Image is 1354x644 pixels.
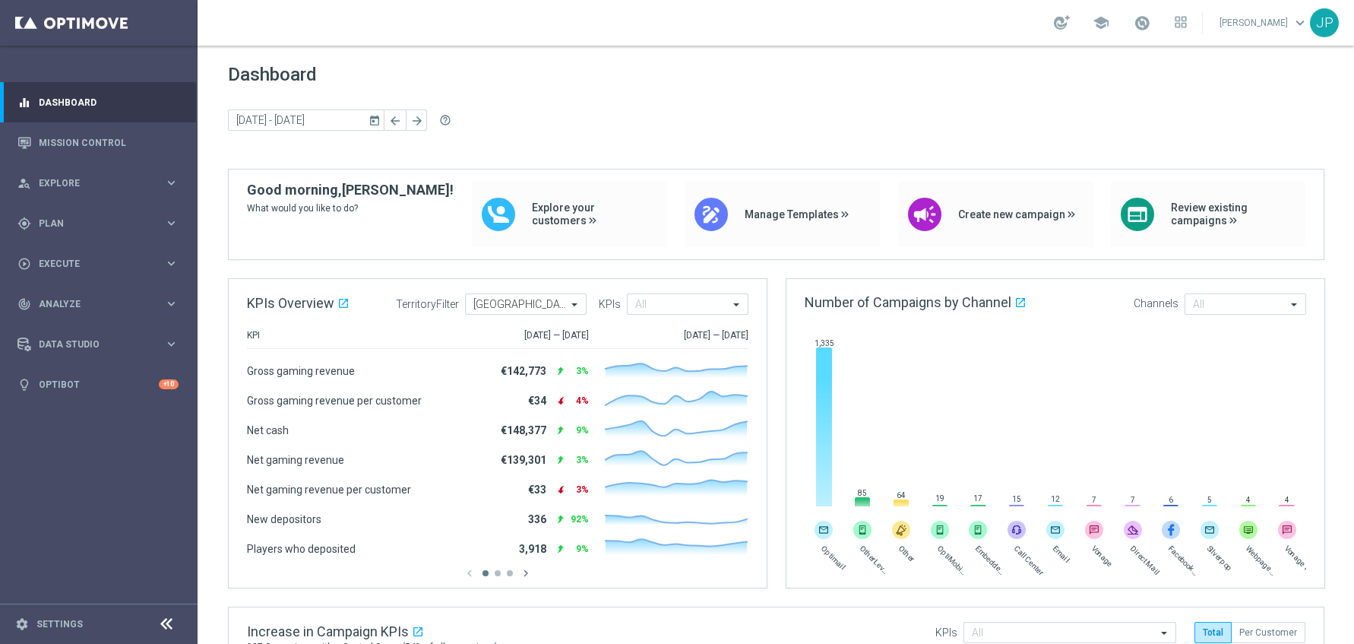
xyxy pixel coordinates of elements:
[39,179,164,188] span: Explore
[17,217,164,230] div: Plan
[17,257,164,271] div: Execute
[164,216,179,230] i: keyboard_arrow_right
[159,379,179,389] div: +10
[17,177,179,189] button: person_search Explore keyboard_arrow_right
[17,297,31,311] i: track_changes
[164,297,179,311] i: keyboard_arrow_right
[17,297,164,311] div: Analyze
[39,219,164,228] span: Plan
[17,217,31,230] i: gps_fixed
[164,256,179,271] i: keyboard_arrow_right
[39,122,179,163] a: Mission Control
[1093,14,1109,31] span: school
[39,259,164,268] span: Execute
[1292,14,1308,31] span: keyboard_arrow_down
[17,298,179,310] button: track_changes Analyze keyboard_arrow_right
[17,257,31,271] i: play_circle_outline
[17,176,31,190] i: person_search
[17,217,179,230] button: gps_fixed Plan keyboard_arrow_right
[15,617,29,631] i: settings
[17,378,31,392] i: lightbulb
[17,364,179,404] div: Optibot
[36,620,83,629] a: Settings
[164,337,179,351] i: keyboard_arrow_right
[17,176,164,190] div: Explore
[1218,11,1310,34] a: [PERSON_NAME]keyboard_arrow_down
[17,338,164,351] div: Data Studio
[17,96,31,109] i: equalizer
[17,137,179,149] button: Mission Control
[17,379,179,391] button: lightbulb Optibot +10
[39,364,159,404] a: Optibot
[17,82,179,122] div: Dashboard
[17,97,179,109] button: equalizer Dashboard
[164,176,179,190] i: keyboard_arrow_right
[39,82,179,122] a: Dashboard
[17,258,179,270] button: play_circle_outline Execute keyboard_arrow_right
[39,300,164,309] span: Analyze
[1310,8,1339,37] div: JP
[17,338,179,351] button: Data Studio keyboard_arrow_right
[39,340,164,349] span: Data Studio
[17,122,179,163] div: Mission Control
